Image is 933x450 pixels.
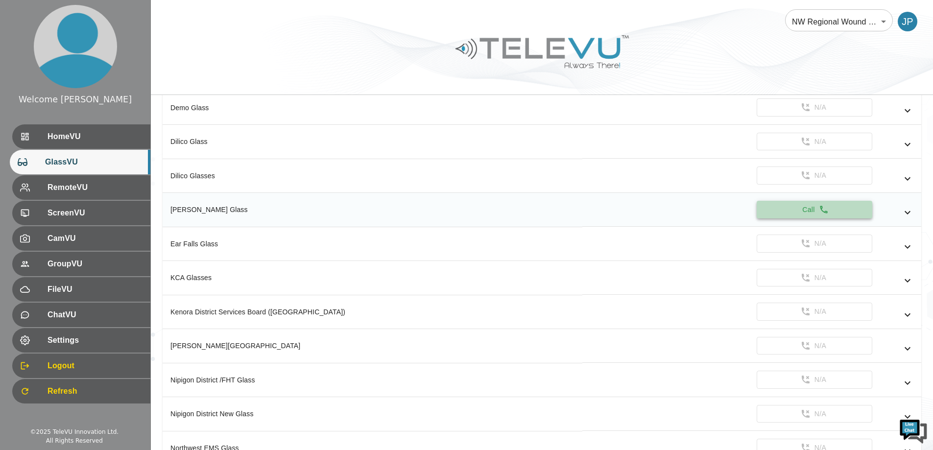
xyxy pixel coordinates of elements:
[170,307,574,317] div: Kenora District Services Board ([GEOGRAPHIC_DATA])
[48,334,143,346] span: Settings
[48,131,143,142] span: HomeVU
[5,267,187,302] textarea: Type your message and hit 'Enter'
[57,123,135,222] span: We're online!
[12,354,150,378] div: Logout
[785,8,893,35] div: NW Regional Wound Care
[12,277,150,302] div: FileVU
[12,252,150,276] div: GroupVU
[12,175,150,200] div: RemoteVU
[34,5,117,88] img: profile.png
[170,273,574,283] div: KCA Glasses
[48,182,143,193] span: RemoteVU
[48,258,143,270] span: GroupVU
[454,31,630,72] img: Logo
[51,51,165,64] div: Chat with us now
[12,201,150,225] div: ScreenVU
[899,416,928,445] img: Chat Widget
[170,341,574,351] div: [PERSON_NAME][GEOGRAPHIC_DATA]
[48,385,143,397] span: Refresh
[48,207,143,219] span: ScreenVU
[170,239,574,249] div: Ear Falls Glass
[48,309,143,321] span: ChatVU
[45,156,143,168] span: GlassVU
[12,124,150,149] div: HomeVU
[12,379,150,403] div: Refresh
[170,171,574,181] div: Dilico Glasses
[48,360,143,372] span: Logout
[10,150,150,174] div: GlassVU
[161,5,184,28] div: Minimize live chat window
[12,226,150,251] div: CamVU
[48,233,143,244] span: CamVU
[19,93,132,106] div: Welcome [PERSON_NAME]
[12,328,150,353] div: Settings
[898,12,917,31] div: JP
[12,303,150,327] div: ChatVU
[170,409,574,419] div: Nipigon District New Glass
[46,436,103,445] div: All Rights Reserved
[170,375,574,385] div: Nipigon District /FHT Glass
[48,284,143,295] span: FileVU
[170,205,574,214] div: [PERSON_NAME] Glass
[17,46,41,70] img: d_736959983_company_1615157101543_736959983
[170,137,574,146] div: Dilico Glass
[757,201,872,219] button: Call
[170,103,574,113] div: Demo Glass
